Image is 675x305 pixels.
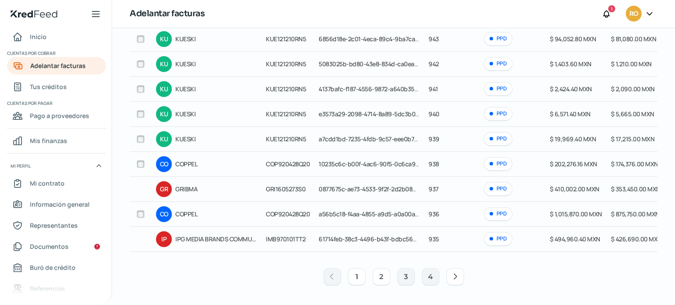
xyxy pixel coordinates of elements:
[30,283,65,294] span: Referencias
[175,134,257,144] span: KUESKI
[7,99,105,107] span: Cuentas por pagar
[7,57,106,75] a: Adelantar facturas
[484,132,512,146] div: PPD
[611,160,658,168] span: $ 174,376.00 MXN
[319,210,435,218] span: a56b5c18-f4aa-4855-a9d5-a0a00a8c72de
[611,110,654,118] span: $ 5,665.00 MXN
[7,175,106,192] a: Mi contrato
[484,107,512,121] div: PPD
[7,78,106,96] a: Tus créditos
[30,241,69,252] span: Documentos
[7,132,106,150] a: Mis finanzas
[266,235,305,243] span: IMB970101TT2
[550,160,597,168] span: $ 202,276.16 MXN
[156,231,172,247] div: IP
[7,196,106,213] a: Información general
[156,156,172,172] div: CO
[266,110,306,118] span: KUE121210RN5
[428,60,439,68] span: 942
[175,34,257,44] span: KUESKI
[611,35,657,43] span: $ 81,080.00 MXN
[156,131,172,147] div: KU
[484,207,512,221] div: PPD
[7,28,106,46] a: Inicio
[30,60,86,71] span: Adelantar facturas
[373,268,390,286] button: 2
[7,280,106,298] a: Referencias
[30,262,76,273] span: Buró de crédito
[30,110,89,121] span: Pago a proveedores
[30,178,65,189] span: Mi contrato
[550,210,602,218] span: $ 1,015,870.00 MXN
[550,135,596,143] span: $ 19,969.40 MXN
[484,32,512,46] div: PPD
[266,210,310,218] span: COP920428Q20
[550,35,596,43] span: $ 94,052.80 MXN
[156,206,172,222] div: CO
[428,110,439,118] span: 940
[175,209,257,219] span: COPPEL
[319,185,431,193] span: 0877675c-ae73-4533-9f2f-2d2b08912478
[484,82,512,96] div: PPD
[7,238,106,255] a: Documentos
[7,259,106,276] a: Buró de crédito
[428,160,439,168] span: 938
[550,60,592,68] span: $ 1,403.60 MXN
[266,85,306,93] span: KUE121210RN5
[175,59,257,69] span: KUESKI
[7,107,106,125] a: Pago a proveedores
[550,185,599,193] span: $ 410,002.00 MXN
[30,135,67,146] span: Mis finanzas
[422,268,439,286] button: 4
[266,160,310,168] span: COP920428Q20
[611,5,613,13] span: 1
[30,220,78,231] span: Representantes
[156,81,172,97] div: KU
[319,35,435,43] span: 6856d18e-2c01-4eca-89c4-9ba7cae45ddc
[397,268,415,286] button: 3
[629,9,638,19] span: RO
[484,182,512,196] div: PPD
[7,49,105,57] span: Cuentas por cobrar
[175,159,257,169] span: COPPEL
[319,110,437,118] span: e3573a29-2098-4714-8a89-5dc3b0d0490a
[611,185,660,193] span: $ 353,450.00 MXN
[156,106,172,122] div: KU
[175,109,257,119] span: KUESKI
[11,162,31,170] span: Mi perfil
[319,160,433,168] span: 10235c6c-b00f-4ac6-90f5-0c6ca9f719d3
[175,184,257,194] span: GRIBMA
[611,210,660,218] span: $ 875,750.00 MXN
[7,217,106,234] a: Representantes
[319,235,431,243] span: 61714feb-38c3-4496-b43f-bdbc56027cef
[348,268,366,286] button: 1
[266,35,306,43] span: KUE121210RN5
[266,135,306,143] span: KUE121210RN5
[611,135,655,143] span: $ 17,215.00 MXN
[428,35,439,43] span: 943
[266,60,306,68] span: KUE121210RN5
[611,235,662,243] span: $ 426,690.00 MXN
[428,135,439,143] span: 939
[175,234,257,244] span: IPG MEDIA BRANDS COMMUNICATIONS
[484,57,512,71] div: PPD
[611,60,652,68] span: $ 1,210.00 MXN
[319,60,437,68] span: 5083025b-bd80-43e8-834d-ca0ea7753079
[156,31,172,47] div: KU
[30,31,47,42] span: Inicio
[550,110,591,118] span: $ 6,571.40 MXN
[428,210,439,218] span: 936
[428,85,438,93] span: 941
[484,157,512,171] div: PPD
[484,232,512,246] div: PPD
[266,185,305,193] span: GRI1605273S0
[130,7,204,20] h1: Adelantar facturas
[319,135,435,143] span: a7cdd1bd-7235-4fdb-9c57-eee0b76e80cc
[550,85,592,93] span: $ 2,424.40 MXN
[30,199,90,210] span: Información general
[550,235,600,243] span: $ 494,960.40 MXN
[156,56,172,72] div: KU
[428,235,439,243] span: 935
[611,85,655,93] span: $ 2,090.00 MXN
[30,81,67,92] span: Tus créditos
